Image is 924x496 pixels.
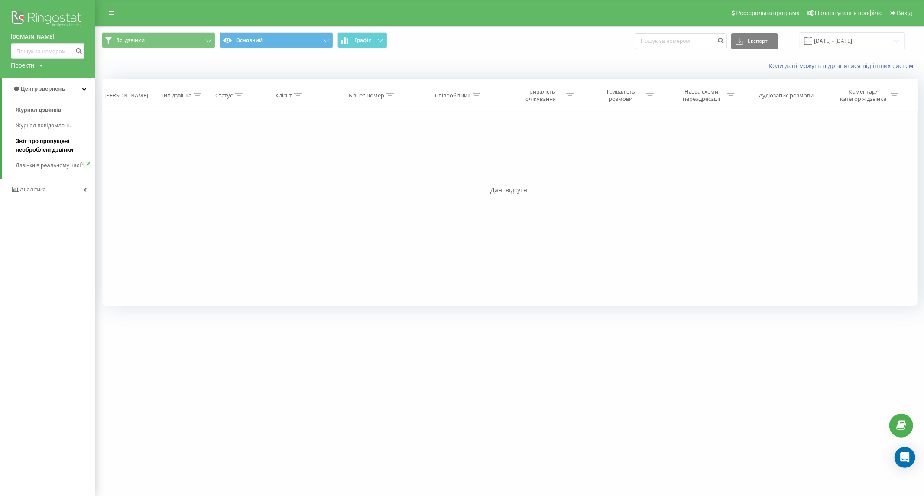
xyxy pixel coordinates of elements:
[215,92,233,99] div: Статус
[895,447,915,468] div: Open Intercom Messenger
[16,118,95,133] a: Журнал повідомлень
[354,37,371,43] span: Графік
[104,92,148,99] div: [PERSON_NAME]
[102,32,215,48] button: Всі дзвінки
[16,161,81,170] span: Дзвінки в реальному часі
[16,121,71,130] span: Журнал повідомлень
[11,9,84,30] img: Ringostat logo
[21,85,65,92] span: Центр звернень
[276,92,292,99] div: Клієнт
[815,10,882,16] span: Налаштування профілю
[16,102,95,118] a: Журнал дзвінків
[16,158,95,173] a: Дзвінки в реальному часіNEW
[518,88,564,103] div: Тривалість очікування
[337,32,387,48] button: Графік
[220,32,333,48] button: Основний
[759,92,814,99] div: Аудіозапис розмови
[635,33,727,49] input: Пошук за номером
[897,10,912,16] span: Вихід
[597,88,644,103] div: Тривалість розмови
[736,10,800,16] span: Реферальна програма
[102,186,918,195] div: Дані відсутні
[768,62,918,70] a: Коли дані можуть відрізнятися вiд інших систем
[116,37,145,44] span: Всі дзвінки
[20,186,46,193] span: Аналiтика
[16,133,95,158] a: Звіт про пропущені необроблені дзвінки
[11,43,84,59] input: Пошук за номером
[2,78,95,99] a: Центр звернень
[161,92,191,99] div: Тип дзвінка
[11,61,34,70] div: Проекти
[731,33,778,49] button: Експорт
[16,137,91,154] span: Звіт про пропущені необроблені дзвінки
[435,92,470,99] div: Співробітник
[11,32,84,41] a: [DOMAIN_NAME]
[838,88,888,103] div: Коментар/категорія дзвінка
[16,106,62,114] span: Журнал дзвінків
[349,92,384,99] div: Бізнес номер
[678,88,725,103] div: Назва схеми переадресації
